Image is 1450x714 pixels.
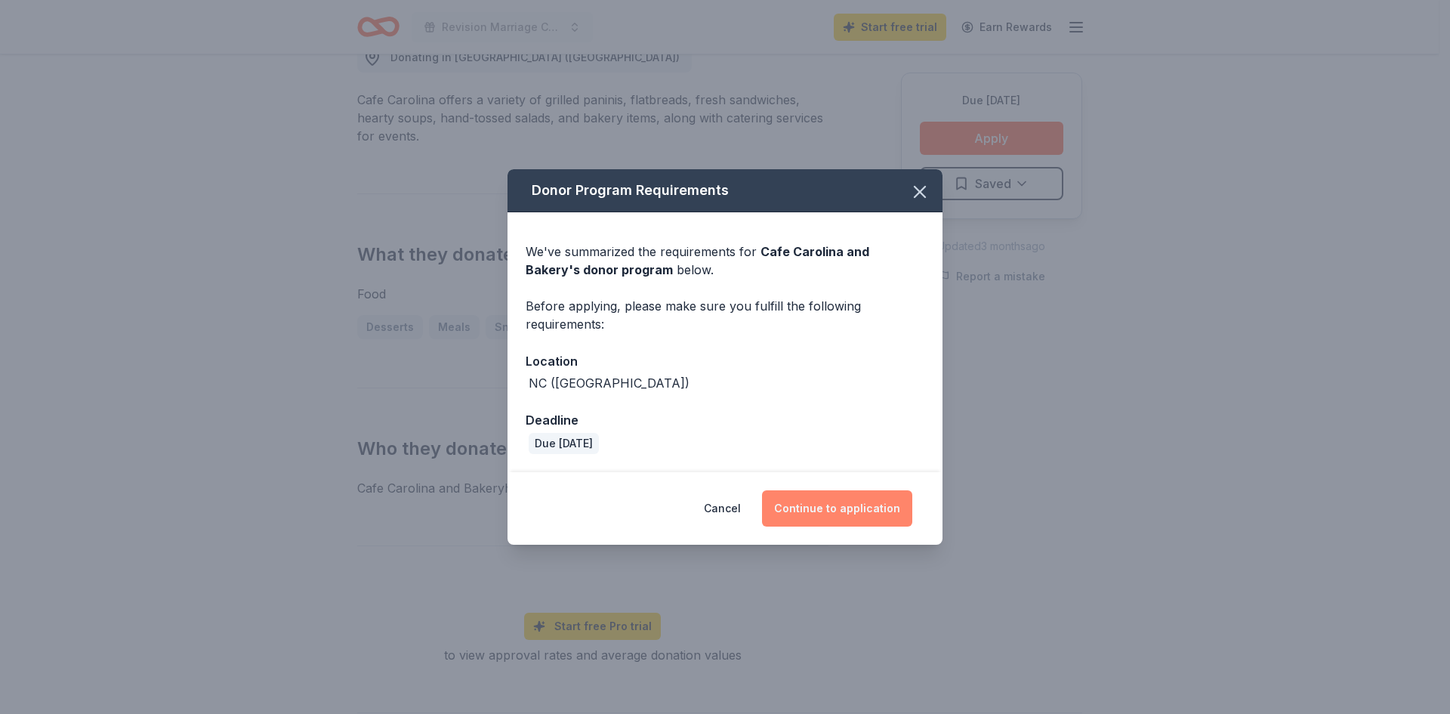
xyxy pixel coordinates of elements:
div: NC ([GEOGRAPHIC_DATA]) [529,374,690,392]
button: Continue to application [762,490,912,527]
div: Location [526,351,924,371]
div: Deadline [526,410,924,430]
div: Due [DATE] [529,433,599,454]
button: Cancel [704,490,741,527]
div: We've summarized the requirements for below. [526,243,924,279]
div: Donor Program Requirements [507,169,942,212]
div: Before applying, please make sure you fulfill the following requirements: [526,297,924,333]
